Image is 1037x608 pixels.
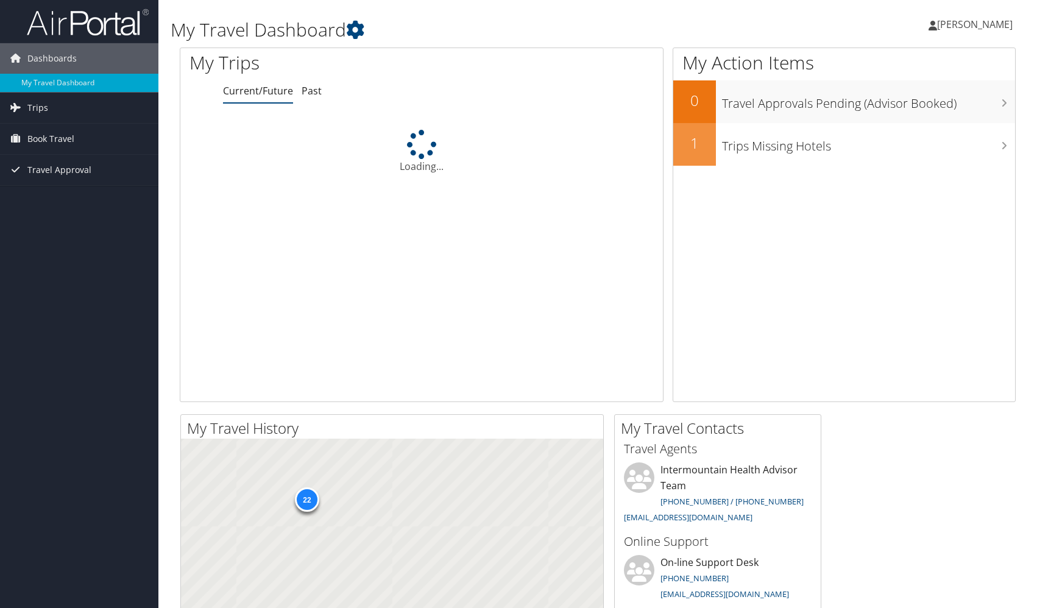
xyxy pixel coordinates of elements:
span: Dashboards [27,43,77,74]
h1: My Action Items [673,50,1015,76]
span: Book Travel [27,124,74,154]
a: [PHONE_NUMBER] [660,573,729,584]
a: Current/Future [223,84,293,97]
div: 22 [294,487,319,512]
h2: My Travel Contacts [621,418,821,439]
a: [PERSON_NAME] [929,6,1025,43]
a: [EMAIL_ADDRESS][DOMAIN_NAME] [660,589,789,599]
a: Past [302,84,322,97]
h3: Trips Missing Hotels [722,132,1015,155]
li: Intermountain Health Advisor Team [618,462,818,528]
span: Trips [27,93,48,123]
h3: Travel Approvals Pending (Advisor Booked) [722,89,1015,112]
li: On-line Support Desk [618,555,818,605]
span: [PERSON_NAME] [937,18,1013,31]
img: airportal-logo.png [27,8,149,37]
h2: My Travel History [187,418,603,439]
a: 0Travel Approvals Pending (Advisor Booked) [673,80,1015,123]
div: Loading... [180,130,663,174]
h1: My Trips [189,50,453,76]
h1: My Travel Dashboard [171,17,740,43]
a: [EMAIL_ADDRESS][DOMAIN_NAME] [624,512,752,523]
span: Travel Approval [27,155,91,185]
a: [PHONE_NUMBER] / [PHONE_NUMBER] [660,496,804,507]
h3: Travel Agents [624,440,812,458]
a: 1Trips Missing Hotels [673,123,1015,166]
h2: 1 [673,133,716,154]
h3: Online Support [624,533,812,550]
h2: 0 [673,90,716,111]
